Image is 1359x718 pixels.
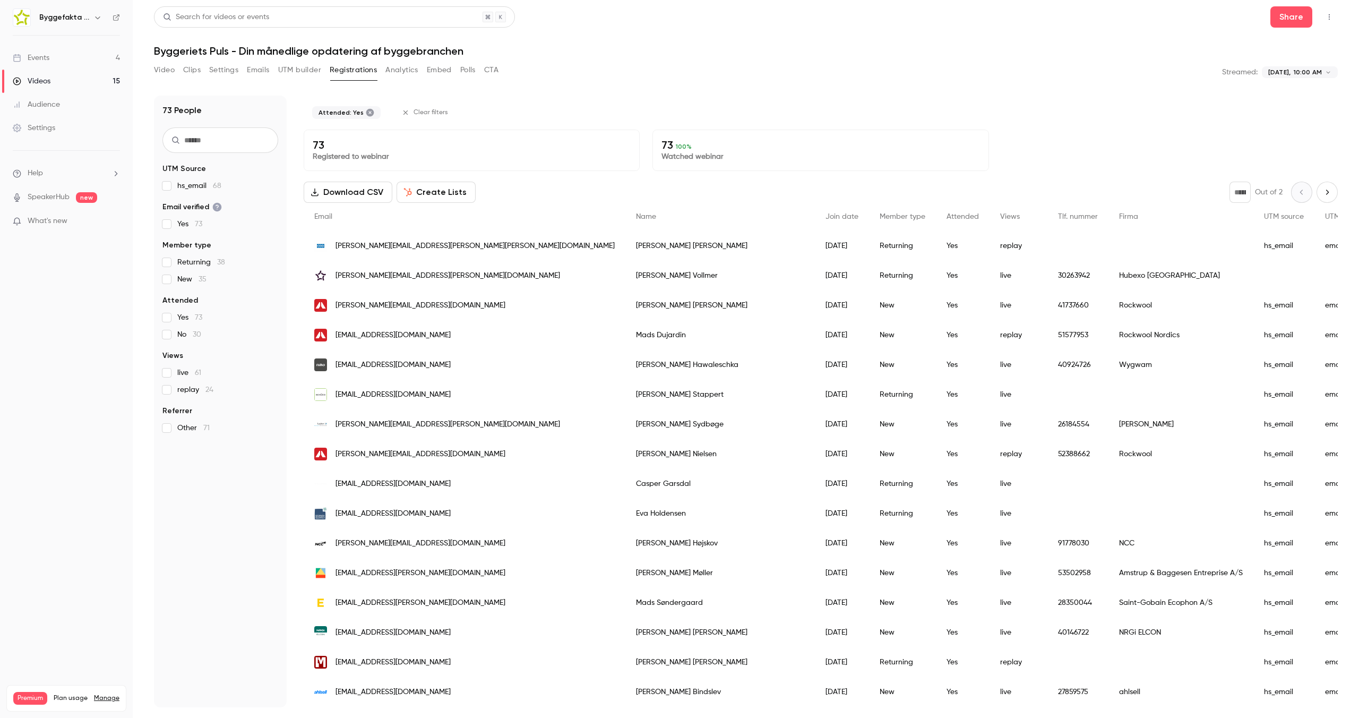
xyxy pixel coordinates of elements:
span: Member type [162,240,211,251]
span: Premium [13,692,47,705]
img: scandisupply.dk [314,507,327,520]
div: 28350044 [1047,588,1108,618]
div: Yes [936,261,990,290]
span: UTM source [1264,213,1304,220]
span: What's new [28,216,67,227]
div: 51577953 [1047,320,1108,350]
div: hs_email [1253,231,1314,261]
div: [DATE] [815,320,869,350]
button: Top Bar Actions [1321,8,1338,25]
div: 40924726 [1047,350,1108,380]
span: Views [162,351,183,361]
div: Domain Overview [40,63,95,70]
div: live [990,558,1047,588]
div: live [990,618,1047,647]
div: v 4.0.25 [30,17,52,25]
div: Casper Garsdal [625,469,815,499]
div: Yes [936,350,990,380]
button: Clear filters [398,104,454,121]
div: hs_email [1253,439,1314,469]
span: Join date [825,213,858,220]
span: [EMAIL_ADDRESS][DOMAIN_NAME] [336,478,451,490]
div: Yes [936,528,990,558]
button: Create Lists [397,182,476,203]
div: replay [990,320,1047,350]
img: ecophon.dk [314,596,327,609]
div: New [869,528,936,558]
span: replay [177,384,213,395]
div: Yes [936,558,990,588]
span: [EMAIL_ADDRESS][DOMAIN_NAME] [336,627,451,638]
span: [PERSON_NAME][EMAIL_ADDRESS][PERSON_NAME][DOMAIN_NAME] [336,270,560,281]
section: facet-groups [162,164,278,433]
span: 100 % [676,143,692,150]
button: Clips [183,62,201,79]
div: Audience [13,99,60,110]
div: Yes [936,409,990,439]
div: hs_email [1253,647,1314,677]
span: [PERSON_NAME][EMAIL_ADDRESS][DOMAIN_NAME] [336,449,505,460]
img: website_grey.svg [17,28,25,36]
button: Remove "Did attend" from selected filters [366,108,374,117]
div: New [869,350,936,380]
div: [DATE] [815,350,869,380]
img: lemu.dk [314,656,327,669]
span: Attended: Yes [319,108,364,117]
div: 30263942 [1047,261,1108,290]
div: hs_email [1253,618,1314,647]
div: [DATE] [815,558,869,588]
div: Returning [869,469,936,499]
span: [EMAIL_ADDRESS][DOMAIN_NAME] [336,389,451,400]
img: niko.dk [314,358,327,371]
div: Yes [936,588,990,618]
button: UTM builder [278,62,321,79]
div: [DATE] [815,499,869,528]
div: New [869,618,936,647]
div: [PERSON_NAME] Højskov [625,528,815,558]
img: readybathroom.com [314,483,327,485]
div: [DATE] [815,677,869,707]
p: Out of 2 [1255,187,1283,198]
div: 40146722 [1047,618,1108,647]
div: NCC [1108,528,1253,558]
div: [DATE] [815,618,869,647]
div: Saint-Gobain Ecophon A/S [1108,588,1253,618]
div: [PERSON_NAME] Møller [625,558,815,588]
span: [PERSON_NAME][EMAIL_ADDRESS][DOMAIN_NAME] [336,538,505,549]
div: New [869,409,936,439]
span: [EMAIL_ADDRESS][DOMAIN_NAME] [336,330,451,341]
span: [EMAIL_ADDRESS][DOMAIN_NAME] [336,360,451,371]
div: Rockwool [1108,439,1253,469]
div: Returning [869,380,936,409]
div: [DATE] [815,290,869,320]
div: hs_email [1253,320,1314,350]
div: [PERSON_NAME] [PERSON_NAME] [625,618,815,647]
div: hs_email [1253,380,1314,409]
div: Wygwam [1108,350,1253,380]
span: Email verified [162,202,222,212]
div: [PERSON_NAME] Sydbøge [625,409,815,439]
span: 35 [199,276,207,283]
div: hs_email [1253,469,1314,499]
img: elcon.dk [314,626,327,639]
img: logo_orange.svg [17,17,25,25]
a: Manage [94,694,119,703]
span: No [177,329,201,340]
img: tab_keywords_by_traffic_grey.svg [106,62,114,70]
h6: Byggefakta | Powered by Hubexo [39,12,89,23]
div: hs_email [1253,350,1314,380]
div: New [869,439,936,469]
div: Search for videos or events [163,12,269,23]
span: [PERSON_NAME][EMAIL_ADDRESS][PERSON_NAME][DOMAIN_NAME] [336,419,560,430]
img: schueco.com [314,388,327,401]
button: Registrations [330,62,377,79]
span: 71 [203,424,210,432]
p: 73 [313,139,631,151]
span: 68 [213,182,221,190]
div: 53502958 [1047,558,1108,588]
img: layher.com [314,418,327,431]
div: hs_email [1253,588,1314,618]
span: Tlf. nummer [1058,213,1098,220]
div: [DATE] [815,647,869,677]
div: Returning [869,261,936,290]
